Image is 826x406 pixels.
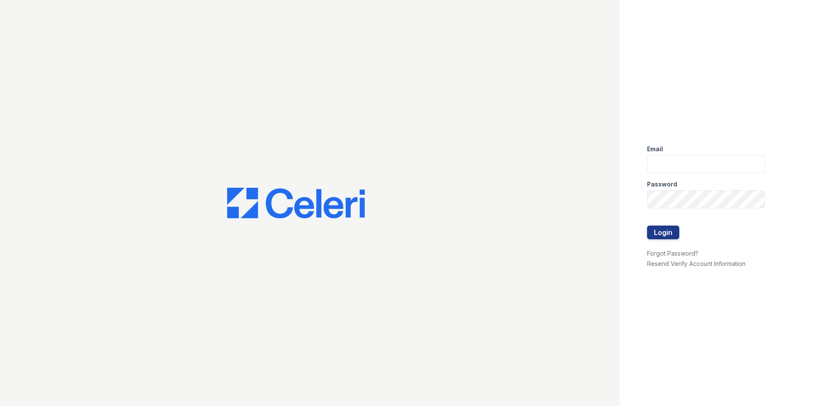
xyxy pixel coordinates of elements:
[647,180,677,189] label: Password
[227,188,365,219] img: CE_Logo_Blue-a8612792a0a2168367f1c8372b55b34899dd931a85d93a1a3d3e32e68fde9ad4.png
[647,250,698,257] a: Forgot Password?
[647,145,663,153] label: Email
[647,260,746,267] a: Resend Verify Account Information
[647,226,679,239] button: Login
